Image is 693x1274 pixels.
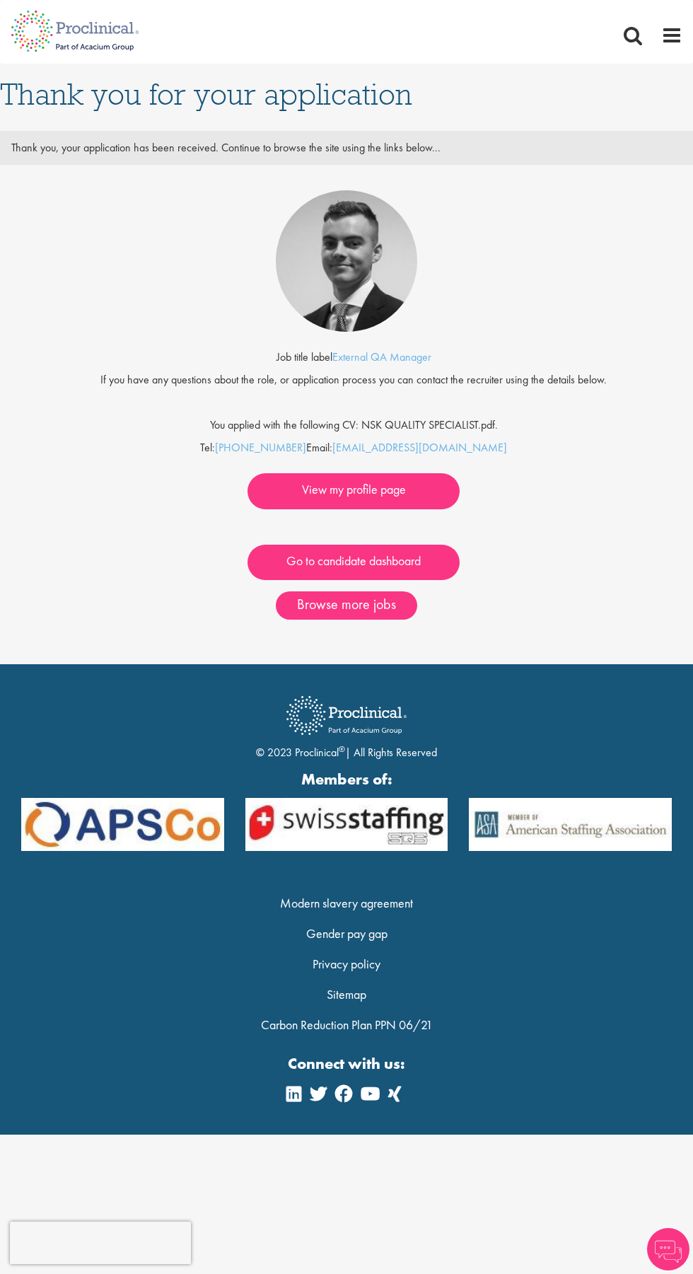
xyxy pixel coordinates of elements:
iframe: reCAPTCHA [10,1222,191,1264]
a: View my profile page [248,473,460,509]
img: Alex Bill [276,190,417,332]
a: [PHONE_NUMBER] [215,440,306,455]
a: Browse more jobs [276,591,417,620]
a: Modern slavery agreement [280,895,413,911]
img: APSCo [458,798,682,852]
a: [EMAIL_ADDRESS][DOMAIN_NAME] [332,440,507,455]
a: Go to candidate dashboard [248,545,460,581]
img: Chatbot [647,1228,689,1270]
div: Thank you, your application has been received. Continue to browse the site using the links below... [1,137,692,159]
a: Gender pay gap [306,925,388,942]
strong: Members of: [21,768,672,790]
sup: ® [339,743,345,755]
img: APSCo [235,798,459,852]
a: External QA Manager [332,349,431,364]
img: APSCo [11,798,235,852]
a: Sitemap [327,986,366,1002]
img: Proclinical Recruitment [276,686,417,745]
a: Carbon Reduction Plan PPN 06/21 [261,1017,433,1033]
a: Privacy policy [313,956,380,972]
strong: Connect with us: [11,1053,682,1075]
